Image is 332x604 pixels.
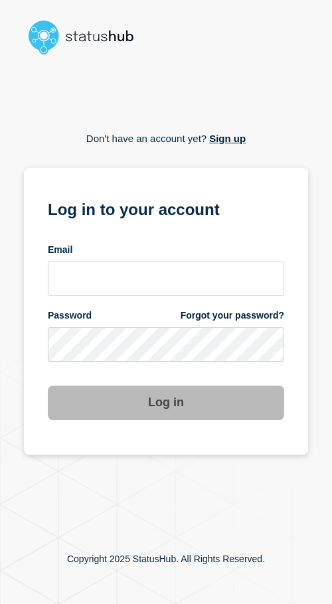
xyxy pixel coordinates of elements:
[67,554,265,564] p: Copyright 2025 StatusHub. All Rights Reserved.
[181,309,284,322] a: Forgot your password?
[207,133,246,144] a: Sign up
[48,262,284,296] input: email input
[48,327,284,362] input: password input
[48,309,92,322] span: Password
[24,16,150,58] img: StatusHub logo
[48,196,284,220] h1: Log in to your account
[86,123,246,155] p: Don't have an account yet?
[48,244,72,256] span: Email
[48,386,284,420] button: Log in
